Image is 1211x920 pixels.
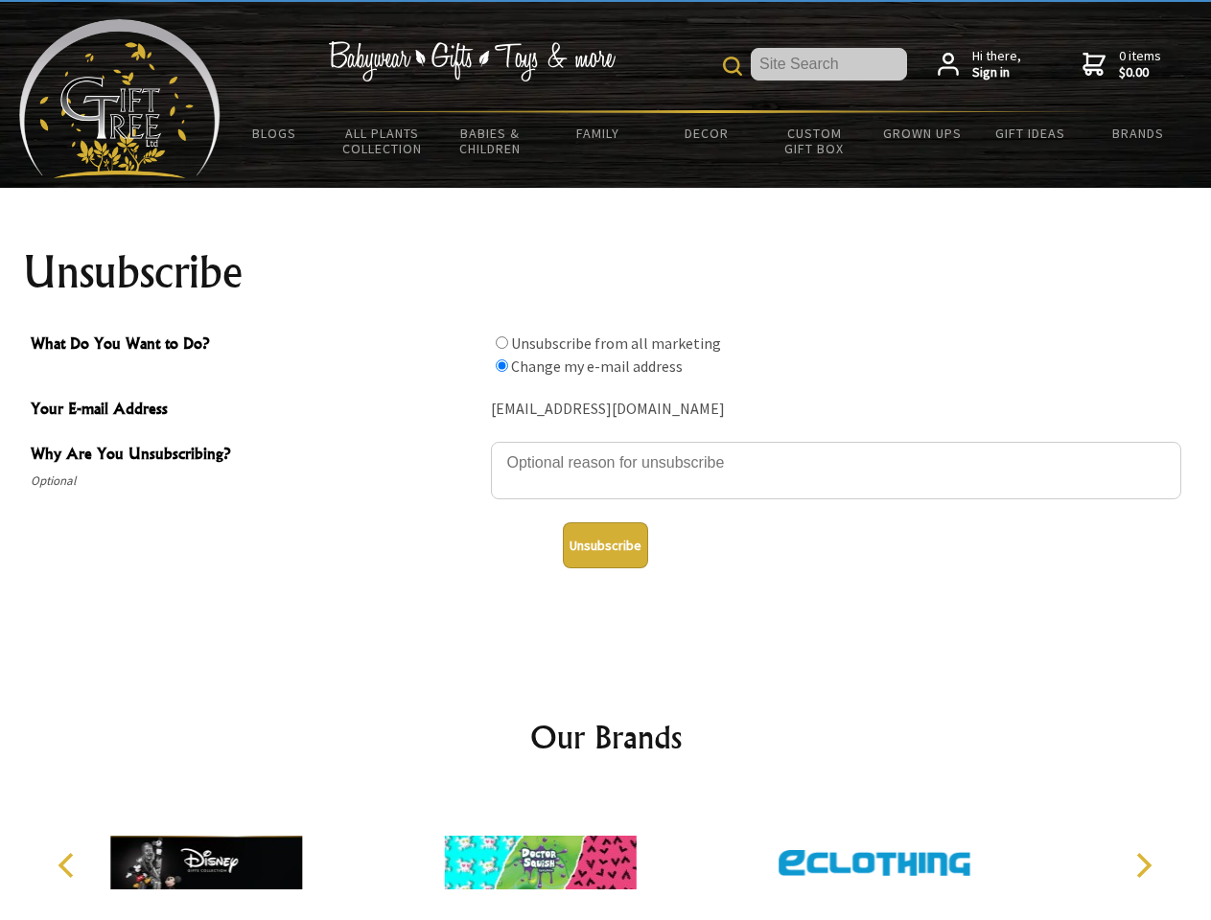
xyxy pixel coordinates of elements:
span: What Do You Want to Do? [31,332,481,359]
textarea: Why Are You Unsubscribing? [491,442,1181,499]
input: What Do You Want to Do? [496,359,508,372]
input: What Do You Want to Do? [496,336,508,349]
img: Babywear - Gifts - Toys & more [328,41,616,81]
a: Grown Ups [868,113,976,153]
button: Next [1122,844,1164,886]
a: Brands [1084,113,1193,153]
a: Decor [652,113,760,153]
a: 0 items$0.00 [1083,48,1161,81]
a: Gift Ideas [976,113,1084,153]
label: Unsubscribe from all marketing [511,333,721,353]
span: Optional [31,470,481,493]
strong: $0.00 [1119,64,1161,81]
img: Babyware - Gifts - Toys and more... [19,19,221,178]
button: Previous [48,844,90,886]
h2: Our Brands [38,714,1174,760]
a: Custom Gift Box [760,113,869,169]
a: BLOGS [221,113,329,153]
span: 0 items [1119,47,1161,81]
a: Hi there,Sign in [938,48,1021,81]
a: Family [545,113,653,153]
span: Hi there, [972,48,1021,81]
a: Babies & Children [436,113,545,169]
button: Unsubscribe [563,522,648,568]
span: Why Are You Unsubscribing? [31,442,481,470]
strong: Sign in [972,64,1021,81]
span: Your E-mail Address [31,397,481,425]
div: [EMAIL_ADDRESS][DOMAIN_NAME] [491,395,1181,425]
img: product search [723,57,742,76]
a: All Plants Collection [329,113,437,169]
label: Change my e-mail address [511,356,683,376]
h1: Unsubscribe [23,249,1189,295]
input: Site Search [751,48,907,80]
